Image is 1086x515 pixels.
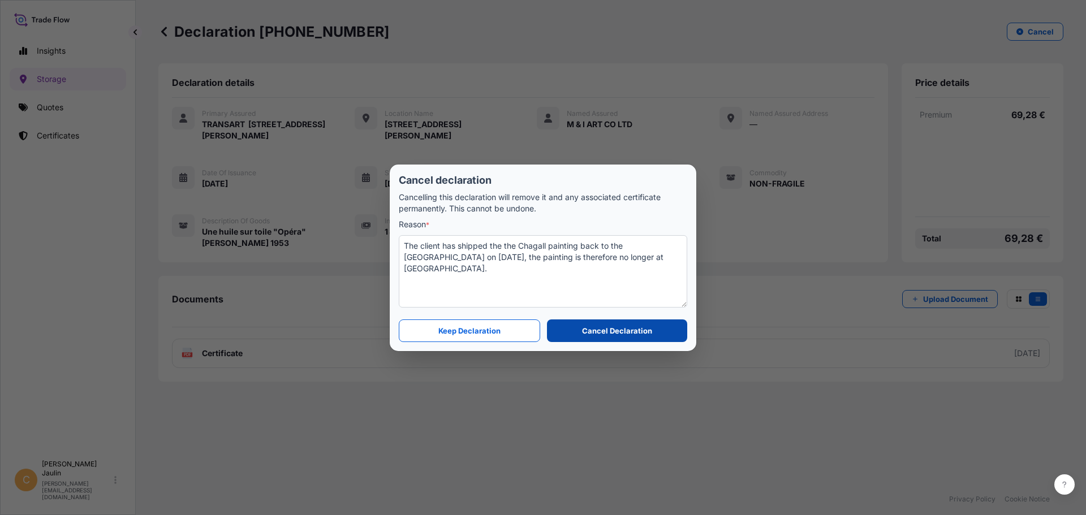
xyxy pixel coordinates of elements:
[399,192,687,214] p: Cancelling this declaration will remove it and any associated certificate permanently. This canno...
[399,319,540,342] button: Keep Declaration
[399,219,687,231] p: Reason
[547,319,687,342] button: Cancel Declaration
[582,325,652,336] p: Cancel Declaration
[399,174,687,187] p: Cancel declaration
[399,235,687,308] textarea: The client has shipped the the Chagall painting back to the [GEOGRAPHIC_DATA] on [DATE], the pain...
[438,325,501,336] p: Keep Declaration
